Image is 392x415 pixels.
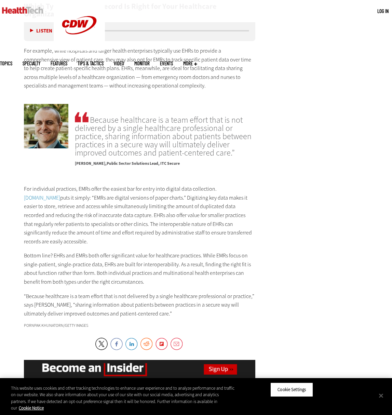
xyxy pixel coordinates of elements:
[377,8,389,14] a: Log in
[23,61,40,66] span: Specialty
[51,61,67,66] a: Features
[11,385,235,412] div: This website uses cookies and other tracking technologies to enhance user experience and to analy...
[75,111,255,157] span: Because healthcare is a team effort that is not delivered by a single healthcare professional or ...
[19,405,44,411] a: More information about your privacy
[24,323,255,327] div: Pornpak Khunatorn/Getty Images
[75,157,255,167] p: Public Sector Solutions Lead, ITC Secure
[114,61,124,66] a: Video
[270,383,313,397] button: Cookie Settings
[24,251,255,286] p: Bottom line? EHRs and EMRs both offer significant value for healthcare practices. While EMRs focu...
[24,292,255,318] p: “Because healthcare is a team effort that is not delivered by a single healthcare professional or...
[54,45,105,52] a: CDW
[24,194,60,201] a: [DOMAIN_NAME]
[377,8,389,15] div: User menu
[24,185,255,246] p: For individual practices, EMRs offer the easiest bar for entry into digital data collection. puts...
[75,161,107,166] span: [PERSON_NAME]
[134,61,150,66] a: MonITor
[24,104,68,148] img: Neil Lappage
[78,61,104,66] a: Tips & Tactics
[374,388,389,403] button: Close
[160,61,173,66] a: Events
[183,61,197,66] span: More
[2,7,43,14] img: Home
